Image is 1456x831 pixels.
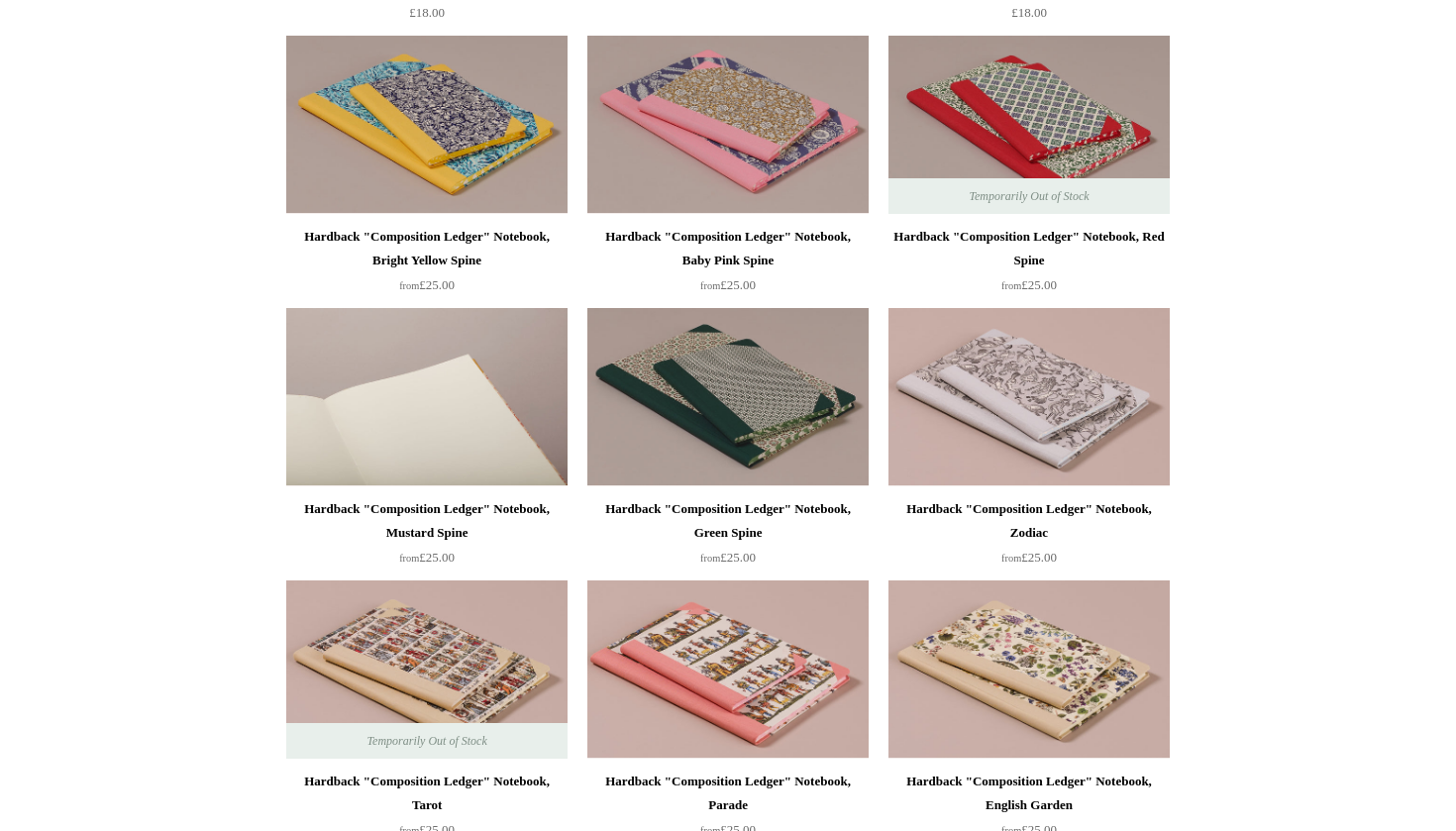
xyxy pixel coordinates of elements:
img: Hardback "Composition Ledger" Notebook, Green Spine [587,308,869,486]
span: from [700,280,720,291]
img: Hardback "Composition Ledger" Notebook, Red Spine [888,36,1170,214]
a: Hardback "Composition Ledger" Notebook, Baby Pink Spine Hardback "Composition Ledger" Notebook, B... [587,36,869,214]
div: Hardback "Composition Ledger" Notebook, Red Spine [893,225,1165,272]
a: Hardback "Composition Ledger" Notebook, Mustard Spine Hardback "Composition Ledger" Notebook, Mus... [286,308,568,486]
span: Temporarily Out of Stock [347,723,506,759]
span: £25.00 [700,277,756,292]
a: Hardback "Composition Ledger" Notebook, English Garden Hardback "Composition Ledger" Notebook, En... [888,580,1170,759]
div: Hardback "Composition Ledger" Notebook, Baby Pink Spine [592,225,864,272]
a: Hardback "Composition Ledger" Notebook, Zodiac from£25.00 [888,497,1170,578]
a: Hardback "Composition Ledger" Notebook, Bright Yellow Spine from£25.00 [286,225,568,306]
img: Hardback "Composition Ledger" Notebook, Mustard Spine [286,308,568,486]
span: £18.00 [1011,5,1047,20]
a: Hardback "Composition Ledger" Notebook, Bright Yellow Spine Hardback "Composition Ledger" Noteboo... [286,36,568,214]
div: Hardback "Composition Ledger" Notebook, Mustard Spine [291,497,563,545]
span: Temporarily Out of Stock [949,178,1108,214]
a: Hardback "Composition Ledger" Notebook, Green Spine Hardback "Composition Ledger" Notebook, Green... [587,308,869,486]
a: Hardback "Composition Ledger" Notebook, Tarot Hardback "Composition Ledger" Notebook, Tarot Tempo... [286,580,568,759]
div: Hardback "Composition Ledger" Notebook, Parade [592,770,864,817]
span: from [1001,553,1021,564]
span: £25.00 [1001,550,1057,565]
img: Hardback "Composition Ledger" Notebook, Tarot [286,580,568,759]
div: Hardback "Composition Ledger" Notebook, Green Spine [592,497,864,545]
img: Hardback "Composition Ledger" Notebook, Parade [587,580,869,759]
a: Hardback "Composition Ledger" Notebook, Green Spine from£25.00 [587,497,869,578]
span: from [1001,280,1021,291]
span: £25.00 [700,550,756,565]
a: Hardback "Composition Ledger" Notebook, Parade Hardback "Composition Ledger" Notebook, Parade [587,580,869,759]
a: Hardback "Composition Ledger" Notebook, Red Spine from£25.00 [888,225,1170,306]
div: Hardback "Composition Ledger" Notebook, English Garden [893,770,1165,817]
img: Hardback "Composition Ledger" Notebook, English Garden [888,580,1170,759]
span: £25.00 [399,277,455,292]
span: £18.00 [409,5,445,20]
span: from [399,280,419,291]
div: Hardback "Composition Ledger" Notebook, Zodiac [893,497,1165,545]
span: £25.00 [1001,277,1057,292]
img: Hardback "Composition Ledger" Notebook, Zodiac [888,308,1170,486]
span: £25.00 [399,550,455,565]
a: Hardback "Composition Ledger" Notebook, Red Spine Hardback "Composition Ledger" Notebook, Red Spi... [888,36,1170,214]
div: Hardback "Composition Ledger" Notebook, Tarot [291,770,563,817]
div: Hardback "Composition Ledger" Notebook, Bright Yellow Spine [291,225,563,272]
a: Hardback "Composition Ledger" Notebook, Baby Pink Spine from£25.00 [587,225,869,306]
span: from [700,553,720,564]
a: Hardback "Composition Ledger" Notebook, Mustard Spine from£25.00 [286,497,568,578]
a: Hardback "Composition Ledger" Notebook, Zodiac Hardback "Composition Ledger" Notebook, Zodiac [888,308,1170,486]
img: Hardback "Composition Ledger" Notebook, Bright Yellow Spine [286,36,568,214]
span: from [399,553,419,564]
img: Hardback "Composition Ledger" Notebook, Baby Pink Spine [587,36,869,214]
